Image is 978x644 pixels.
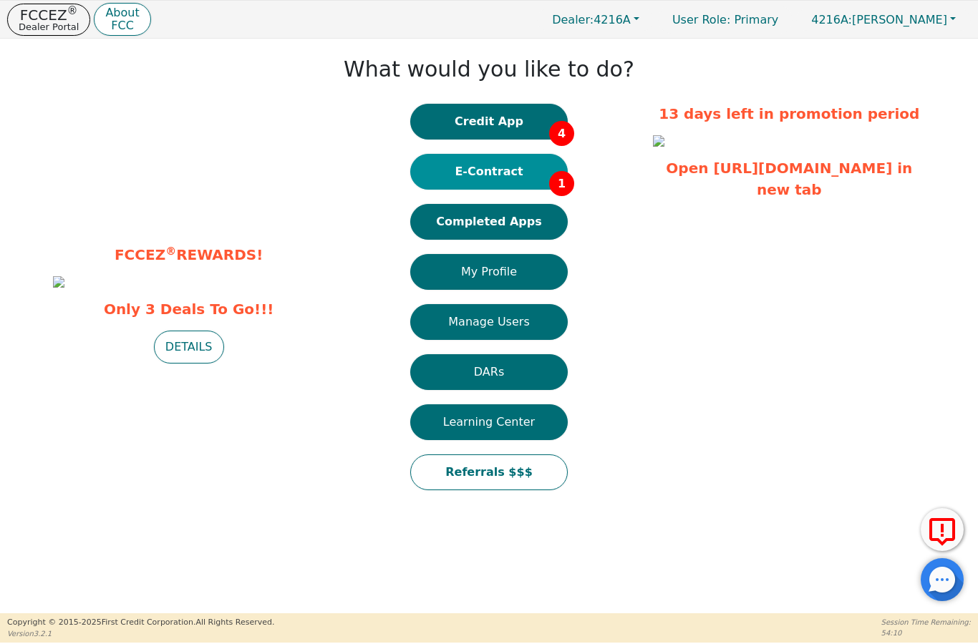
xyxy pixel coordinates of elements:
[67,4,78,17] sup: ®
[552,13,631,26] span: 4216A
[672,13,730,26] span: User Role :
[881,617,971,628] p: Session Time Remaining:
[94,3,150,36] button: AboutFCC
[653,135,664,147] img: 099458af-fb71-49d5-8ab2-b7c4081e0e2f
[105,20,139,31] p: FCC
[19,22,79,31] p: Dealer Portal
[7,4,90,36] button: FCCEZ®Dealer Portal
[666,160,912,198] a: Open [URL][DOMAIN_NAME] in new tab
[410,354,568,390] button: DARs
[410,254,568,290] button: My Profile
[410,204,568,240] button: Completed Apps
[19,8,79,22] p: FCCEZ
[811,13,947,26] span: [PERSON_NAME]
[165,245,176,258] sup: ®
[344,57,634,82] h1: What would you like to do?
[7,617,274,629] p: Copyright © 2015- 2025 First Credit Corporation.
[537,9,654,31] button: Dealer:4216A
[105,7,139,19] p: About
[53,276,64,288] img: 0491bdc3-62dc-46ee-b25c-248ebf601de5
[658,6,793,34] a: User Role: Primary
[658,6,793,34] p: Primary
[410,154,568,190] button: E-Contract1
[53,298,325,320] span: Only 3 Deals To Go!!!
[552,13,594,26] span: Dealer:
[410,404,568,440] button: Learning Center
[549,171,574,196] span: 1
[921,508,964,551] button: Report Error to FCC
[796,9,971,31] button: 4216A:[PERSON_NAME]
[53,244,325,265] p: FCCEZ REWARDS!
[653,103,925,125] p: 13 days left in promotion period
[410,454,568,490] button: Referrals $$$
[195,618,274,627] span: All Rights Reserved.
[410,304,568,340] button: Manage Users
[7,628,274,639] p: Version 3.2.1
[549,121,574,146] span: 4
[881,628,971,638] p: 54:10
[154,331,224,364] button: DETAILS
[811,13,852,26] span: 4216A:
[410,104,568,140] button: Credit App4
